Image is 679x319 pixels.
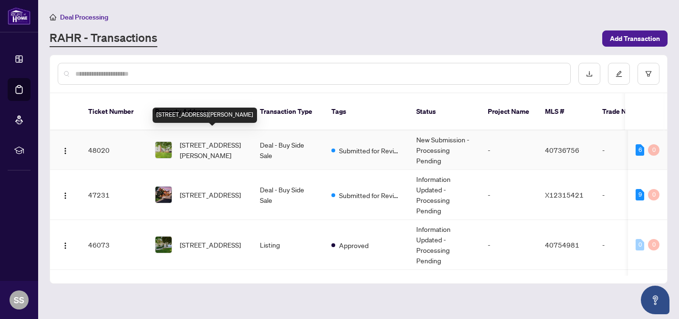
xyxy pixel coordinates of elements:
span: 40754981 [545,240,579,249]
th: Transaction Type [252,93,324,130]
span: Deal Processing [60,13,108,21]
span: Submitted for Review [339,145,401,156]
td: - [480,220,537,270]
td: - [595,130,661,170]
div: [STREET_ADDRESS][PERSON_NAME] [153,108,257,123]
span: SS [14,293,24,307]
th: Project Name [480,93,537,130]
td: New Submission - Processing Pending [409,130,480,170]
button: download [578,63,600,85]
button: Logo [58,187,73,202]
td: 48020 [81,130,147,170]
span: [STREET_ADDRESS] [180,239,241,250]
span: download [586,70,593,77]
span: Approved [339,240,369,250]
th: Property Address [147,93,252,130]
button: Logo [58,237,73,252]
div: 0 [648,144,659,156]
span: home [50,14,56,20]
span: [STREET_ADDRESS] [180,189,241,200]
img: Logo [62,147,69,155]
span: 40736756 [545,146,579,154]
span: Submitted for Review [339,190,401,200]
img: thumbnail-img [155,142,172,158]
button: Logo [58,142,73,158]
th: Status [409,93,480,130]
div: 0 [648,239,659,250]
button: edit [608,63,630,85]
span: X12315421 [545,190,584,199]
img: thumbnail-img [155,237,172,253]
img: logo [8,7,31,25]
span: [STREET_ADDRESS][PERSON_NAME] [180,140,245,160]
td: Information Updated - Processing Pending [409,170,480,220]
span: edit [616,70,622,77]
td: 46073 [81,220,147,270]
td: Listing [252,220,324,270]
div: 9 [636,189,644,200]
td: - [595,220,661,270]
td: 47231 [81,170,147,220]
button: Add Transaction [602,30,668,47]
td: Deal - Buy Side Sale [252,170,324,220]
th: Tags [324,93,409,130]
div: 6 [636,144,644,156]
img: thumbnail-img [155,187,172,203]
th: Trade Number [595,93,661,130]
span: filter [645,70,652,77]
button: Open asap [641,286,669,314]
th: Ticket Number [81,93,147,130]
td: Information Updated - Processing Pending [409,220,480,270]
td: - [480,130,537,170]
td: - [480,170,537,220]
div: 0 [648,189,659,200]
a: RAHR - Transactions [50,30,157,47]
div: 0 [636,239,644,250]
img: Logo [62,242,69,249]
td: Deal - Buy Side Sale [252,130,324,170]
td: - [595,170,661,220]
img: Logo [62,192,69,199]
span: Add Transaction [610,31,660,46]
button: filter [638,63,659,85]
th: MLS # [537,93,595,130]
